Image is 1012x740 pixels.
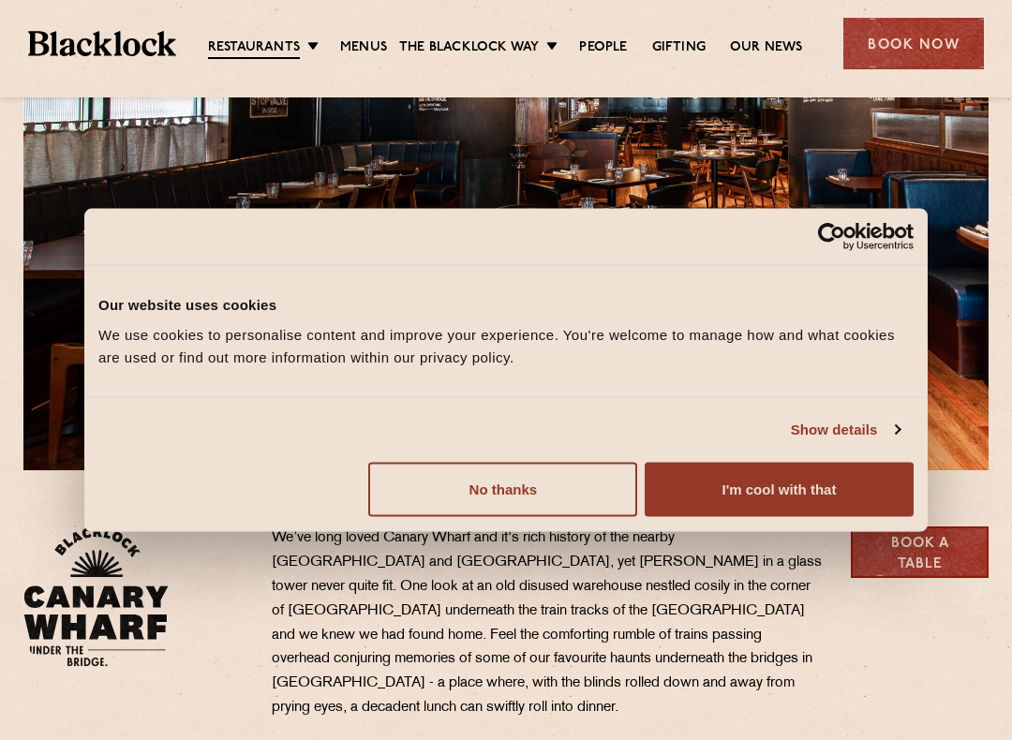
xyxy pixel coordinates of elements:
[23,526,169,667] img: BL_CW_Logo_Website.svg
[579,38,627,57] a: People
[340,38,387,57] a: Menus
[208,38,300,59] a: Restaurants
[368,462,637,516] button: No thanks
[98,323,914,368] div: We use cookies to personalise content and improve your experience. You're welcome to manage how a...
[645,462,914,516] button: I'm cool with that
[730,38,803,57] a: Our News
[399,38,539,57] a: The Blacklock Way
[750,223,914,251] a: Usercentrics Cookiebot - opens in a new window
[791,419,900,441] a: Show details
[98,294,914,317] div: Our website uses cookies
[843,18,984,69] div: Book Now
[851,526,989,578] a: Book a Table
[272,526,823,720] p: We’ve long loved Canary Wharf and it's rich history of the nearby [GEOGRAPHIC_DATA] and [GEOGRAPH...
[652,38,706,57] a: Gifting
[28,31,176,56] img: BL_Textured_Logo-footer-cropped.svg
